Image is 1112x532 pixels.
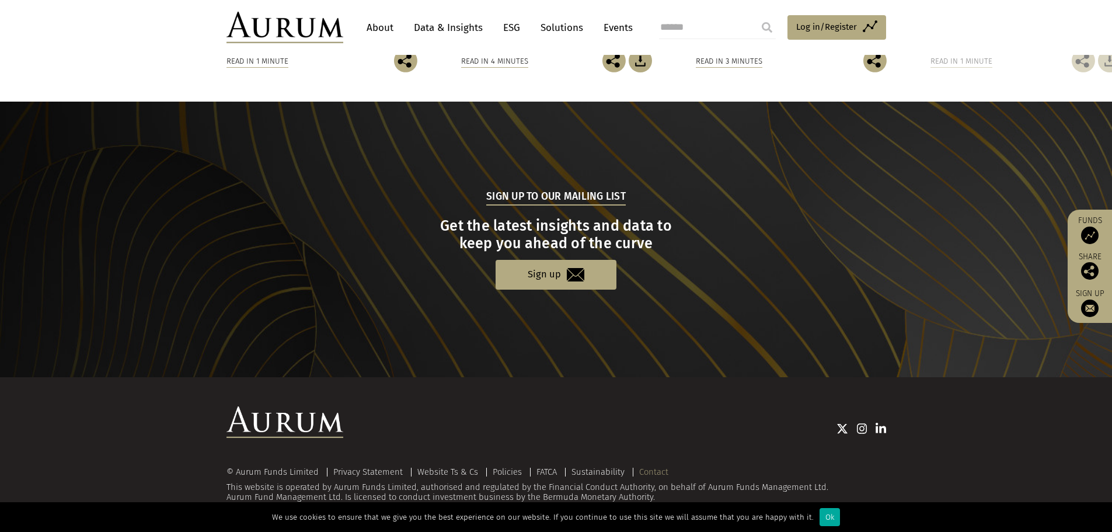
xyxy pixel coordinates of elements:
[226,406,343,438] img: Aurum Logo
[333,467,403,477] a: Privacy Statement
[930,55,992,68] div: Read in 1 minute
[796,20,857,34] span: Log in/Register
[876,423,886,434] img: Linkedin icon
[1073,288,1106,317] a: Sign up
[497,17,526,39] a: ESG
[571,467,625,477] a: Sustainability
[226,12,343,43] img: Aurum
[1081,262,1099,280] img: Share this post
[1073,215,1106,244] a: Funds
[755,16,779,39] input: Submit
[493,467,522,477] a: Policies
[863,49,887,72] img: Share this post
[1081,300,1099,317] img: Sign up to our newsletter
[536,467,557,477] a: FATCA
[417,467,478,477] a: Website Ts & Cs
[496,260,616,290] a: Sign up
[394,49,417,72] img: Share this post
[629,49,652,72] img: Download Article
[535,17,589,39] a: Solutions
[602,49,626,72] img: Share this post
[836,423,848,434] img: Twitter icon
[696,55,762,68] div: Read in 3 minutes
[226,55,288,68] div: Read in 1 minute
[408,17,489,39] a: Data & Insights
[639,467,668,477] a: Contact
[228,217,884,252] h3: Get the latest insights and data to keep you ahead of the curve
[226,468,325,477] div: © Aurum Funds Limited
[1072,49,1095,72] img: Share this post
[486,189,626,206] h5: Sign up to our mailing list
[857,423,867,434] img: Instagram icon
[1073,253,1106,280] div: Share
[1081,227,1099,244] img: Access Funds
[461,55,528,68] div: Read in 4 minutes
[598,17,633,39] a: Events
[361,17,399,39] a: About
[787,15,886,40] a: Log in/Register
[226,467,886,503] div: This website is operated by Aurum Funds Limited, authorised and regulated by the Financial Conduc...
[820,508,840,526] div: Ok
